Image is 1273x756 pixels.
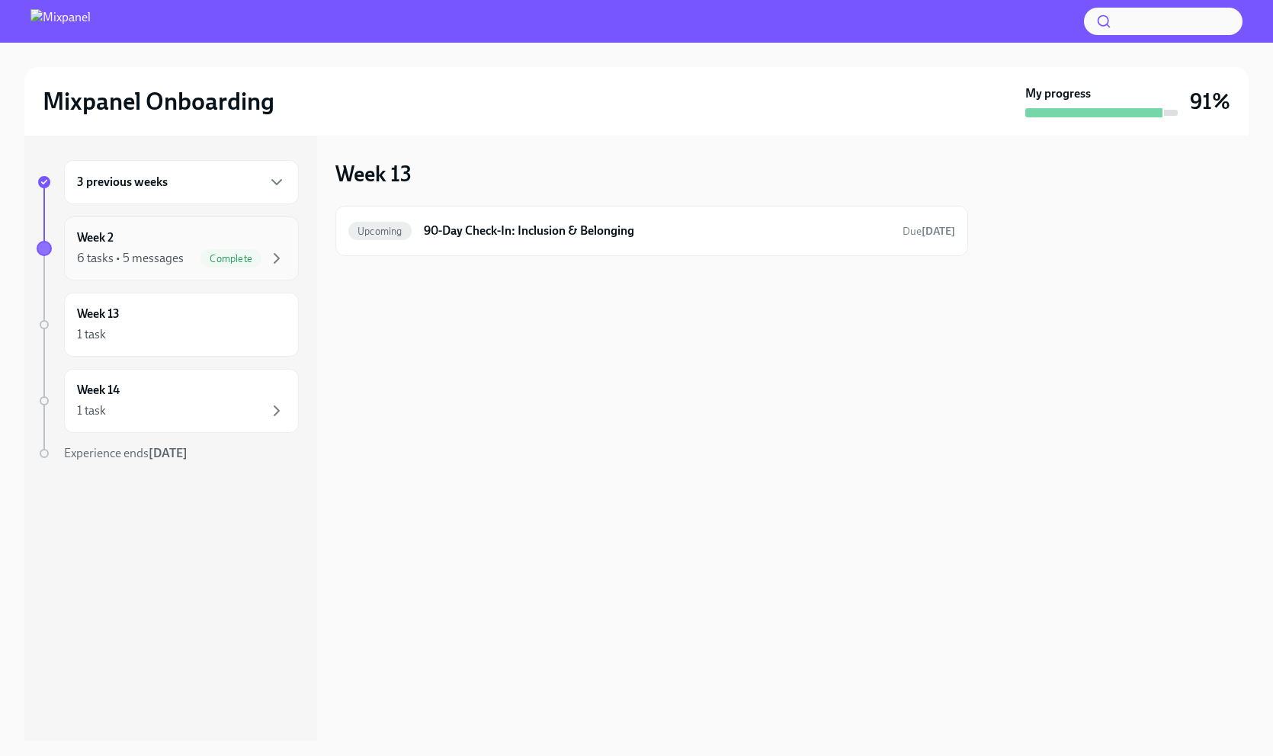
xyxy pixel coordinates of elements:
[922,225,955,238] strong: [DATE]
[1190,88,1230,115] h3: 91%
[77,402,106,419] div: 1 task
[348,226,412,237] span: Upcoming
[43,86,274,117] h2: Mixpanel Onboarding
[77,326,106,343] div: 1 task
[77,306,120,322] h6: Week 13
[64,160,299,204] div: 3 previous weeks
[37,369,299,433] a: Week 141 task
[200,253,261,264] span: Complete
[903,224,955,239] span: October 9th, 2025 21:30
[149,446,188,460] strong: [DATE]
[77,382,120,399] h6: Week 14
[64,446,188,460] span: Experience ends
[77,174,168,191] h6: 3 previous weeks
[1025,85,1091,102] strong: My progress
[37,293,299,357] a: Week 131 task
[348,219,955,243] a: Upcoming90-Day Check-In: Inclusion & BelongingDue[DATE]
[335,160,412,187] h3: Week 13
[77,250,184,267] div: 6 tasks • 5 messages
[30,9,91,34] img: Mixpanel
[37,216,299,280] a: Week 26 tasks • 5 messagesComplete
[903,225,955,238] span: Due
[424,223,890,239] h6: 90-Day Check-In: Inclusion & Belonging
[77,229,114,246] h6: Week 2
